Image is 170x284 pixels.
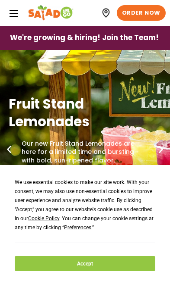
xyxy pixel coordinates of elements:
img: Header logo [28,4,74,22]
div: Previous slide [4,144,14,154]
div: Next slide [156,144,166,154]
div: We use essential cookies to make our site work. With your consent, we may also use non-essential ... [15,178,155,232]
h2: Fruit Stand Lemonades [9,95,161,130]
a: ORDER NOW [117,5,166,21]
a: We're growing & hiring! Join the Team! [10,26,159,50]
span: Preferences [64,225,91,231]
p: Our new Fruit Stand Lemonades are here for a limited time and bursting with bold, sun-ripened fla... [9,140,161,165]
span: We're growing & hiring! Join the Team! [10,33,159,43]
span: Cookie Policy [28,215,59,222]
button: Accept [15,256,155,271]
span: ORDER NOW [122,9,160,17]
